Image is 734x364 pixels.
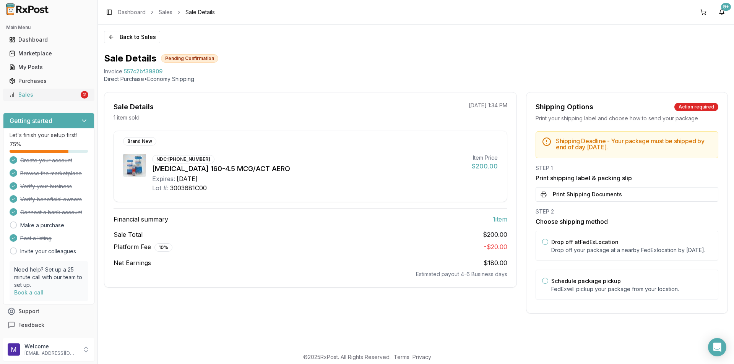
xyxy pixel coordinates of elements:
img: Symbicort 160-4.5 MCG/ACT AERO [123,154,146,177]
a: Book a call [14,289,44,296]
div: Item Price [472,154,498,162]
div: [MEDICAL_DATA] 160-4.5 MCG/ACT AERO [152,163,466,174]
span: Verify your business [20,183,72,190]
div: Dashboard [9,36,88,44]
span: 1 item [493,215,507,224]
span: Net Earnings [114,258,151,267]
a: My Posts [6,60,91,74]
h1: Sale Details [104,52,156,65]
div: $200.00 [472,162,498,171]
div: 10 % [154,243,172,252]
div: Shipping Options [536,102,593,112]
p: Need help? Set up a 25 minute call with our team to set up. [14,266,83,289]
a: Sales2 [6,88,91,102]
label: Schedule package pickup [551,278,621,284]
img: User avatar [8,343,20,356]
span: Connect a bank account [20,209,82,216]
span: Post a listing [20,235,52,242]
a: Marketplace [6,47,91,60]
p: Direct Purchase • Economy Shipping [104,75,728,83]
a: Terms [394,354,409,360]
div: STEP 1 [536,164,718,172]
div: Brand New [123,137,156,146]
span: 557c2bf39809 [124,68,162,75]
div: Purchases [9,77,88,85]
div: Print your shipping label and choose how to send your package [536,115,718,122]
button: Dashboard [3,34,94,46]
div: My Posts [9,63,88,71]
button: My Posts [3,61,94,73]
span: - $20.00 [484,243,507,251]
div: NDC: [PHONE_NUMBER] [152,155,214,163]
div: Pending Confirmation [161,54,218,63]
span: Browse the marketplace [20,170,82,177]
div: Action required [674,103,718,111]
div: Estimated payout 4-6 Business days [114,270,507,278]
div: Sales [9,91,79,99]
span: Sale Details [185,8,215,16]
h3: Getting started [10,116,52,125]
div: 3003681C00 [170,183,207,193]
span: Sale Total [114,230,143,239]
a: Purchases [6,74,91,88]
nav: breadcrumb [118,8,215,16]
p: Drop off your package at a nearby FedEx location by [DATE] . [551,246,712,254]
span: $180.00 [484,259,507,267]
div: [DATE] [177,174,198,183]
p: [DATE] 1:34 PM [469,102,507,109]
img: RxPost Logo [3,3,52,15]
div: 2 [81,91,88,99]
button: Marketplace [3,47,94,60]
span: Platform Fee [114,242,172,252]
p: Welcome [24,343,78,350]
a: Dashboard [6,33,91,47]
button: Feedback [3,318,94,332]
h3: Choose shipping method [536,217,718,226]
span: $200.00 [483,230,507,239]
div: Open Intercom Messenger [708,338,726,356]
div: Lot #: [152,183,169,193]
span: Feedback [18,321,44,329]
button: 9+ [716,6,728,18]
button: Back to Sales [104,31,160,43]
div: STEP 2 [536,208,718,215]
div: Sale Details [114,102,154,112]
h3: Print shipping label & packing slip [536,173,718,183]
button: Purchases [3,75,94,87]
div: 9+ [721,3,731,11]
label: Drop off at FedEx Location [551,239,619,245]
p: 1 item sold [114,114,140,121]
button: Sales2 [3,89,94,101]
p: [EMAIL_ADDRESS][DOMAIN_NAME] [24,350,78,356]
span: 75 % [10,141,21,148]
a: Make a purchase [20,222,64,229]
span: Create your account [20,157,72,164]
a: Sales [159,8,172,16]
span: Financial summary [114,215,168,224]
a: Invite your colleagues [20,248,76,255]
button: Support [3,304,94,318]
h2: Main Menu [6,24,91,31]
button: Print Shipping Documents [536,187,718,202]
p: Let's finish your setup first! [10,131,88,139]
a: Dashboard [118,8,146,16]
p: FedEx will pickup your package from your location. [551,285,712,293]
span: Verify beneficial owners [20,196,82,203]
a: Privacy [412,354,431,360]
div: Expires: [152,174,175,183]
div: Invoice [104,68,122,75]
div: Marketplace [9,50,88,57]
h5: Shipping Deadline - Your package must be shipped by end of day [DATE] . [556,138,712,150]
